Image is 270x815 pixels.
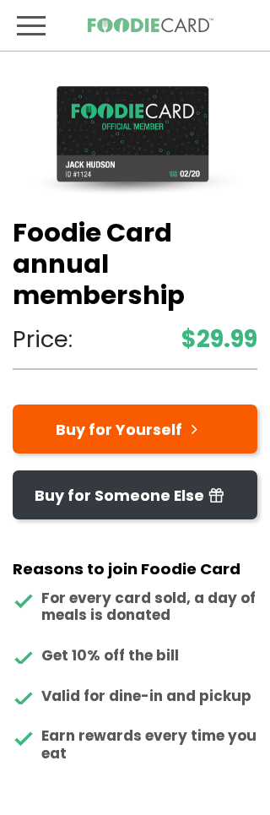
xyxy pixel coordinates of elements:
h2: Reasons to join Foodie Card [13,560,257,579]
p: Price: [13,323,257,357]
img: FoodieCard; Eat, Drink, Save, Donate [87,18,213,34]
a: Buy for Yourself [13,405,257,454]
li: Valid for dine-in and pickup [13,687,257,704]
a: Buy for Someone Else [13,470,257,519]
li: For every card sold, a day of meals is donated [13,590,257,624]
li: Get 10% off the bill [13,647,257,664]
h1: Foodie Card annual membership [13,218,257,311]
li: Earn rewards every time you eat [13,727,257,762]
strong: $29.99 [181,323,257,357]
